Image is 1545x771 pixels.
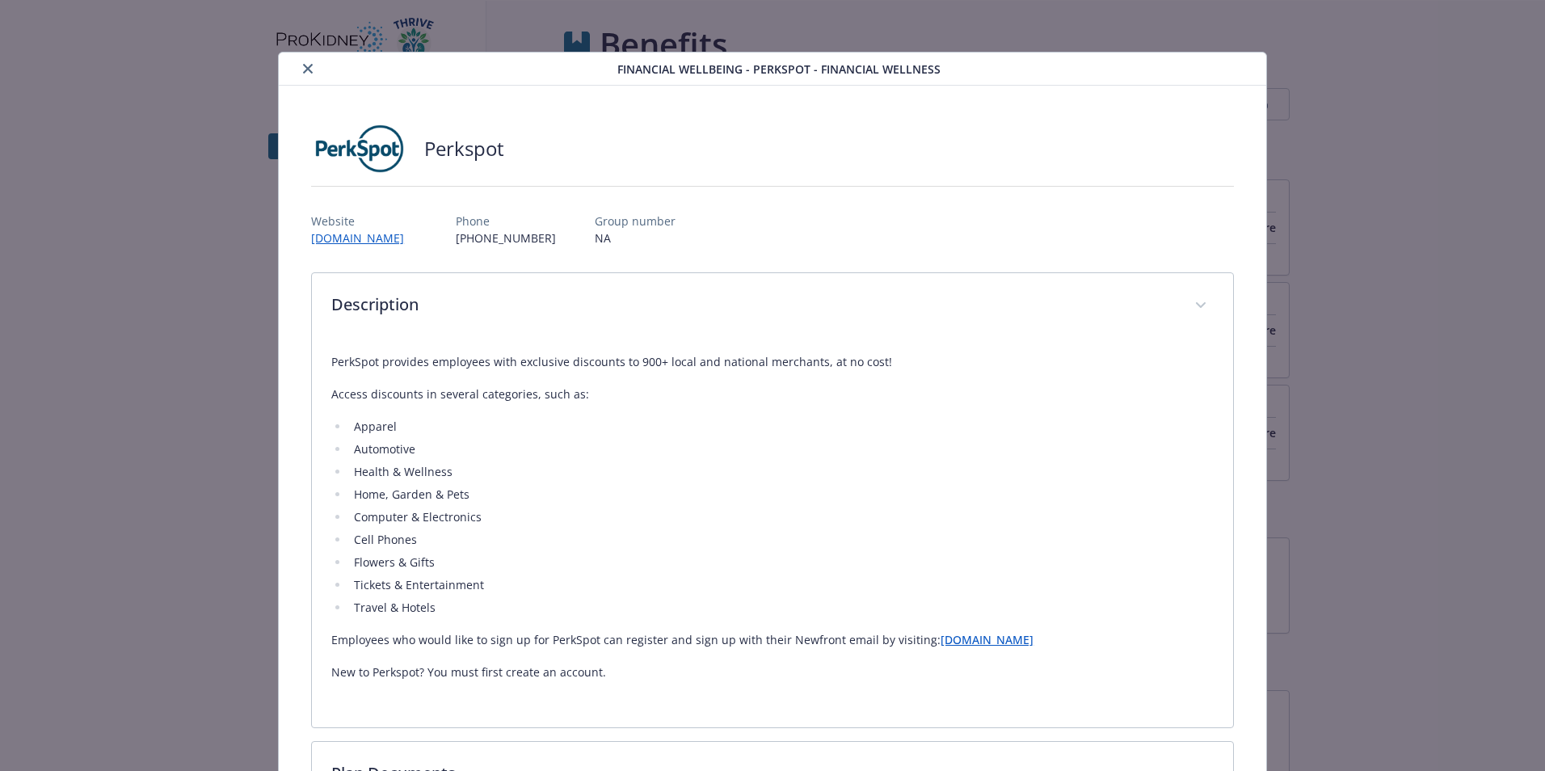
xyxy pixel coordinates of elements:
[311,230,417,246] a: [DOMAIN_NAME]
[349,508,1214,527] li: Computer & Electronics
[941,632,1034,647] a: [DOMAIN_NAME]
[331,630,1214,650] p: Employees who would like to sign up for PerkSpot can register and sign up with their Newfront ema...
[595,213,676,230] p: Group number
[331,385,1214,404] p: Access discounts in several categories, such as:
[331,352,1214,372] p: PerkSpot provides employees with exclusive discounts to 900+ local and national merchants, at no ...
[349,530,1214,550] li: Cell Phones
[349,485,1214,504] li: Home, Garden & Pets
[349,575,1214,595] li: Tickets & Entertainment
[312,273,1233,339] div: Description
[331,293,1175,317] p: Description
[298,59,318,78] button: close
[311,124,408,173] img: PerkSpot
[331,663,1214,682] p: New to Perkspot? You must first create an account.
[424,135,504,162] h2: Perkspot
[595,230,676,246] p: NA
[311,213,417,230] p: Website
[349,417,1214,436] li: Apparel
[456,230,556,246] p: [PHONE_NUMBER]
[617,61,941,78] span: Financial Wellbeing - Perkspot - Financial Wellness
[349,440,1214,459] li: Automotive
[312,339,1233,727] div: Description
[456,213,556,230] p: Phone
[349,598,1214,617] li: Travel & Hotels
[349,553,1214,572] li: Flowers & Gifts
[349,462,1214,482] li: Health & Wellness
